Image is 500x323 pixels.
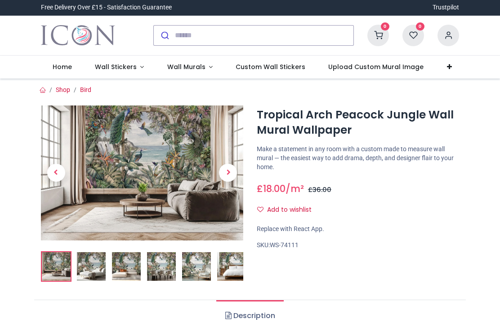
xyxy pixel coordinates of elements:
img: Tropical Arch Peacock Jungle Wall Mural Wallpaper [42,252,71,281]
span: Previous [47,164,65,182]
span: 36.00 [312,185,331,194]
span: 18.00 [263,182,286,195]
a: 0 [402,31,424,38]
span: /m² [286,182,304,195]
sup: 0 [381,22,389,31]
img: WS-74111-06 [217,252,246,281]
div: SKU: [257,241,459,250]
img: Tropical Arch Peacock Jungle Wall Mural Wallpaper [41,105,243,240]
a: Trustpilot [433,3,459,12]
span: Home [53,62,72,71]
a: Previous [41,126,71,220]
span: Custom Wall Stickers [236,62,305,71]
div: Replace with React App. [257,225,459,234]
span: Wall Stickers [95,62,137,71]
span: Upload Custom Mural Image [328,62,424,71]
a: Logo of Icon Wall Stickers [41,23,115,48]
img: Icon Wall Stickers [41,23,115,48]
img: WS-74111-03 [112,252,141,281]
img: WS-74111-05 [182,252,211,281]
img: WS-74111-02 [77,252,106,281]
div: Free Delivery Over £15 - Satisfaction Guarantee [41,3,172,12]
span: WS-74111 [270,241,299,249]
button: Submit [154,26,175,45]
p: Make a statement in any room with a custom made to measure wall mural — the easiest way to add dr... [257,145,459,171]
sup: 0 [416,22,424,31]
span: Next [219,164,237,182]
span: £ [308,185,331,194]
a: Shop [56,86,70,93]
h1: Tropical Arch Peacock Jungle Wall Mural Wallpaper [257,107,459,138]
a: Wall Murals [156,56,224,79]
a: Next [213,126,244,220]
i: Add to wishlist [257,206,263,213]
span: Wall Murals [167,62,205,71]
button: Add to wishlistAdd to wishlist [257,202,319,218]
img: WS-74111-04 [147,252,176,281]
span: £ [257,182,286,195]
a: 0 [367,31,389,38]
a: Wall Stickers [83,56,156,79]
a: Bird [80,86,91,93]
